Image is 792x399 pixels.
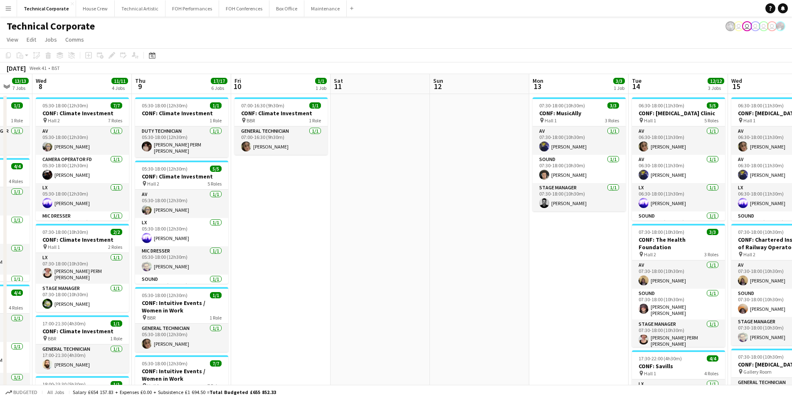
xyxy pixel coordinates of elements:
span: 4 Roles [9,305,23,311]
span: 06:30-18:00 (11h30m) [738,102,784,109]
span: 11 [333,82,343,91]
span: Hall 1 [147,383,159,389]
span: 1/1 [210,102,222,109]
app-card-role: AV1/105:30-18:00 (12h30m)[PERSON_NAME] [36,126,129,155]
a: Edit [23,34,39,45]
span: 10 [233,82,241,91]
app-card-role: General Technician1/107:00-16:30 (9h30m)[PERSON_NAME] [234,126,328,155]
span: 05:30-18:00 (12h30m) [142,292,188,298]
span: Week 41 [27,65,48,71]
span: 5 Roles [207,181,222,187]
span: 7/7 [210,360,222,367]
span: 13/13 [12,78,29,84]
app-card-role: AV1/107:30-18:00 (10h30m)[PERSON_NAME] [533,126,626,155]
span: 12 [432,82,443,91]
span: Hall 2 [48,117,60,124]
app-job-card: 06:30-18:00 (11h30m)5/5CONF: [MEDICAL_DATA] Clinic Hall 15 RolesAV1/106:30-18:00 (11h30m)[PERSON_... [632,97,725,221]
div: BST [52,65,60,71]
span: BBR [147,315,155,321]
span: 3 Roles [605,117,619,124]
span: 17/17 [211,78,227,84]
span: Sat [334,77,343,84]
span: 07:30-18:00 (10h30m) [42,229,88,235]
app-card-role: LX1/105:30-18:00 (12h30m)[PERSON_NAME] [135,218,228,246]
span: View [7,36,18,43]
app-card-role: Sound1/106:30-18:00 (11h30m) [632,211,725,242]
h3: CONF: [MEDICAL_DATA] Clinic [632,109,725,117]
span: Wed [731,77,742,84]
app-user-avatar: Liveforce Admin [759,21,769,31]
span: Hall 2 [644,251,656,258]
app-card-role: LX1/105:30-18:00 (12h30m)[PERSON_NAME] [36,183,129,211]
h3: CONF: Intuitive Events / Women in Work [135,367,228,382]
span: 8 [35,82,47,91]
button: FOH Performances [165,0,219,17]
span: Total Budgeted £655 852.33 [210,389,276,395]
app-card-role: AV1/107:30-18:00 (10h30m)[PERSON_NAME] [632,260,725,289]
span: 3/3 [613,78,625,84]
div: 05:30-18:00 (12h30m)7/7CONF: Climate Investment Hall 27 RolesAV1/105:30-18:00 (12h30m)[PERSON_NAM... [36,97,129,221]
app-card-role: LX1/106:30-18:00 (11h30m)[PERSON_NAME] [632,183,725,211]
span: 1/1 [315,78,327,84]
span: Gallery Room [743,369,772,375]
span: 4 Roles [9,178,23,184]
app-user-avatar: Zubair PERM Dhalla [775,21,785,31]
span: Hall 2 [743,251,755,258]
a: Comms [62,34,87,45]
span: Jobs [44,36,57,43]
span: 4 Roles [704,370,718,377]
span: 1 Role [309,117,321,124]
span: 5/5 [707,102,718,109]
span: 3 Roles [704,251,718,258]
app-user-avatar: Liveforce Admin [750,21,760,31]
app-card-role: AV1/106:30-18:00 (11h30m)[PERSON_NAME] [632,126,725,155]
button: Technical Artistic [115,0,165,17]
span: 1 Role [210,117,222,124]
span: 9 [134,82,146,91]
span: 1 Role [11,117,23,124]
span: 7/7 [111,102,122,109]
a: Jobs [41,34,60,45]
app-card-role: Stage Manager1/107:30-18:00 (10h30m)[PERSON_NAME] [36,284,129,312]
div: [DATE] [7,64,26,72]
span: 07:30-18:00 (10h30m) [539,102,585,109]
div: 07:00-16:30 (9h30m)1/1CONF: Climate Investment BBR1 RoleGeneral Technician1/107:00-16:30 (9h30m)[... [234,97,328,155]
div: 7 Jobs [12,85,28,91]
div: 1 Job [614,85,624,91]
span: 2 Roles [108,244,122,250]
app-job-card: 17:00-21:30 (4h30m)1/1CONF: Climate Investment BBR1 RoleGeneral Technician1/117:00-21:30 (4h30m)[... [36,315,129,373]
app-card-role: Camera Operator FD1/105:30-18:00 (12h30m)[PERSON_NAME] [36,155,129,183]
div: 05:30-18:00 (12h30m)1/1CONF: Intuitive Events / Women in Work BBR1 RoleGeneral Technician1/105:30... [135,287,228,352]
button: House Crew [76,0,115,17]
span: All jobs [46,389,66,395]
button: Technical Corporate [17,0,76,17]
span: Budgeted [13,389,37,395]
span: 06:30-18:00 (11h30m) [639,102,684,109]
app-user-avatar: Liveforce Admin [742,21,752,31]
h3: CONF: Climate Investment [36,109,129,117]
app-user-avatar: Liveforce Admin [767,21,777,31]
app-user-avatar: Visitor Services [734,21,744,31]
span: 5/5 [210,166,222,172]
div: 05:30-18:00 (12h30m)5/5CONF: Climate Investment Hall 25 RolesAV1/105:30-18:00 (12h30m)[PERSON_NAM... [135,161,228,284]
h3: CONF: MusicAlly [533,109,626,117]
div: Salary £654 157.83 + Expenses £0.00 + Subsistence £1 694.50 = [73,389,276,395]
app-user-avatar: Krisztian PERM Vass [725,21,735,31]
app-card-role: Sound1/107:30-18:00 (10h30m)[PERSON_NAME] [533,155,626,183]
span: 1/1 [111,381,122,387]
span: 07:30-18:00 (10h30m) [639,229,684,235]
h3: CONF: Intuitive Events / Women in Work [135,299,228,314]
span: 07:00-16:30 (9h30m) [241,102,284,109]
span: Hall 1 [644,117,656,124]
h3: CONF: Savills [632,362,725,370]
span: Thu [135,77,146,84]
app-card-role: AV1/106:30-18:00 (11h30m)[PERSON_NAME] [632,155,725,183]
div: 6 Jobs [211,85,227,91]
app-job-card: 07:30-18:00 (10h30m)3/3CONF: The Health Foundation Hall 23 RolesAV1/107:30-18:00 (10h30m)[PERSON_... [632,224,725,347]
span: Wed [36,77,47,84]
span: 17:30-22:00 (4h30m) [639,355,682,362]
app-card-role: AV1/105:30-18:00 (12h30m)[PERSON_NAME] [135,190,228,218]
app-card-role: LX1/107:30-18:00 (10h30m)[PERSON_NAME] PERM [PERSON_NAME] [36,253,129,284]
